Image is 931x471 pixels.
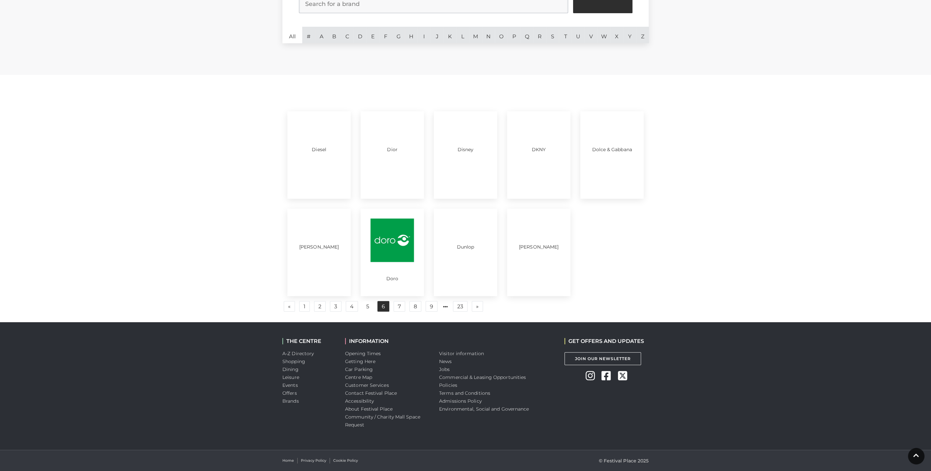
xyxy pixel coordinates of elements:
a: A-Z Directory [282,351,314,356]
a: Opening Times [345,351,381,356]
a: 2 [314,301,326,312]
p: DKNY [517,147,561,152]
a: About Festival Place [345,406,393,412]
a: A [315,27,328,43]
a: 9 [426,301,437,312]
a: W [597,27,610,43]
a: 6 [377,301,389,312]
a: X [610,27,623,43]
a: U [572,27,585,43]
a: Shopping [282,358,305,364]
a: Cookie Policy [333,458,358,463]
a: Policies [439,382,457,388]
a: Accessibility [345,398,374,404]
a: L [456,27,469,43]
a: 3 [330,301,341,312]
a: Previous [284,301,295,312]
a: N [482,27,495,43]
a: Offers [282,390,297,396]
a: Commercial & Leasing Opportunities [439,374,526,380]
a: Getting Here [345,358,375,364]
a: Community / Charity Mall Space Request [345,414,420,428]
a: Car Parking [345,366,373,372]
span: « [288,304,291,309]
a: I [418,27,431,43]
a: P [508,27,521,43]
p: Dunlop [444,245,487,249]
p: Diesel [297,147,341,152]
p: [PERSON_NAME] [297,245,341,249]
a: Visitor information [439,351,484,356]
a: E [367,27,379,43]
a: Join Our Newsletter [564,352,641,365]
a: D [354,27,367,43]
p: © Festival Place 2025 [598,457,649,465]
h2: GET OFFERS AND UPDATES [564,338,644,344]
a: 23 [453,301,467,312]
a: Z [636,27,649,43]
a: Environmental, Social and Governance [439,406,529,412]
p: Dior [370,147,414,152]
a: R [533,27,546,43]
a: H [405,27,418,43]
a: # [302,27,315,43]
a: V [585,27,597,43]
a: Brands [282,398,299,404]
a: 1 [299,301,310,312]
a: Terms and Conditions [439,390,490,396]
a: 8 [409,301,421,312]
a: F [379,27,392,43]
p: Doro [370,276,414,281]
h2: THE CENTRE [282,338,335,344]
a: C [341,27,354,43]
span: » [476,304,479,309]
a: J [431,27,443,43]
a: S [546,27,559,43]
a: 5 [362,301,373,312]
p: Dolce & Gabbana [590,147,634,152]
a: Dining [282,366,299,372]
a: News [439,358,452,364]
a: T [559,27,572,43]
a: All [282,27,302,43]
h2: INFORMATION [345,338,429,344]
a: Home [282,458,294,463]
a: B [328,27,341,43]
a: Events [282,382,298,388]
a: Y [623,27,636,43]
a: Contact Festival Place [345,390,397,396]
a: Next [472,301,483,312]
a: Jobs [439,366,450,372]
a: Admissions Policy [439,398,482,404]
a: Leisure [282,374,299,380]
p: Disney [444,147,487,152]
a: Q [521,27,533,43]
a: M [469,27,482,43]
p: [PERSON_NAME] [517,245,561,249]
a: Privacy Policy [301,458,326,463]
a: O [495,27,508,43]
a: 7 [394,301,405,312]
a: G [392,27,405,43]
a: 4 [346,301,358,312]
a: Centre Map [345,374,372,380]
a: K [443,27,456,43]
a: Customer Services [345,382,389,388]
